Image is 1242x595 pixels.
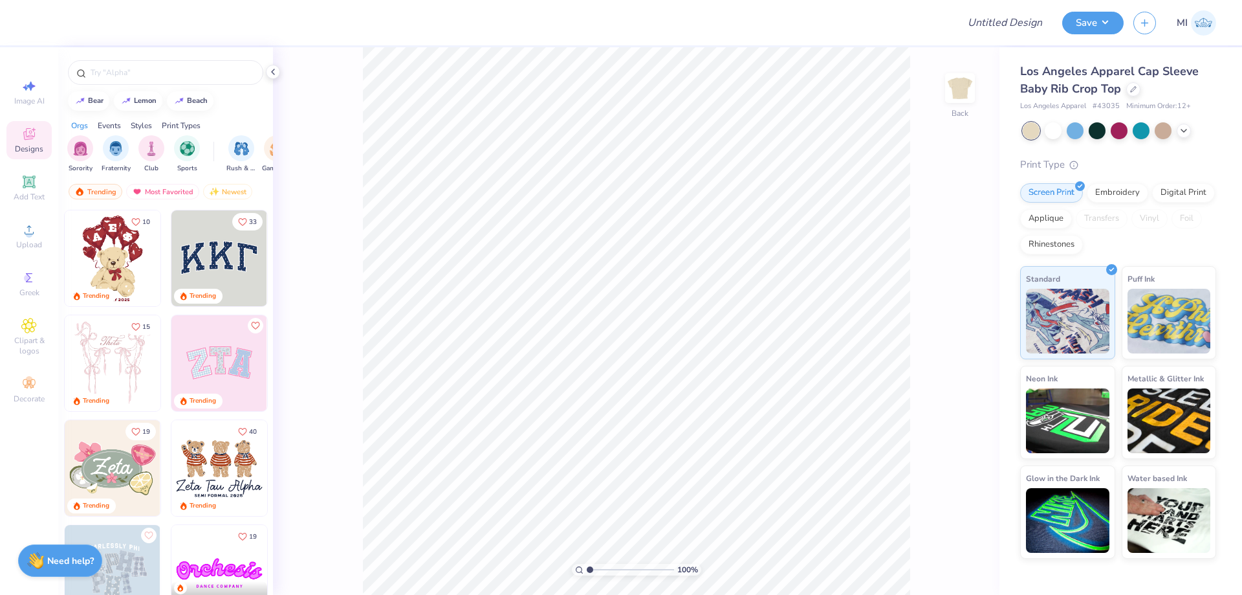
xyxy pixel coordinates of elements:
img: trending.gif [74,187,85,196]
span: Standard [1026,272,1060,286]
div: Trending [83,501,109,511]
span: Los Angeles Apparel Cap Sleeve Baby Rib Crop Top [1020,63,1199,96]
div: beach [187,97,208,104]
span: Sorority [69,164,93,174]
div: lemon [134,97,157,104]
img: Puff Ink [1128,289,1211,354]
img: 5ee11766-d822-42f5-ad4e-763472bf8dcf [267,315,362,411]
button: filter button [67,135,93,174]
button: bear [68,91,109,111]
span: Decorate [14,394,45,404]
button: beach [167,91,213,111]
img: d12a98c7-f0f7-4345-bf3a-b9f1b718b86e [160,315,256,411]
span: Designs [15,144,43,154]
div: Back [952,107,968,119]
div: Orgs [71,120,88,131]
span: Image AI [14,96,45,106]
img: trend_line.gif [174,97,184,105]
div: Applique [1020,209,1072,229]
img: Sports Image [180,141,195,156]
img: Fraternity Image [109,141,123,156]
img: edfb13fc-0e43-44eb-bea2-bf7fc0dd67f9 [267,210,362,306]
button: Like [125,423,156,440]
span: 40 [249,429,257,435]
img: d12c9beb-9502-45c7-ae94-40b97fdd6040 [267,420,362,516]
div: filter for Club [138,135,164,174]
span: Club [144,164,158,174]
button: Like [141,528,157,543]
span: Neon Ink [1026,372,1058,385]
img: a3be6b59-b000-4a72-aad0-0c575b892a6b [171,420,267,516]
span: Puff Ink [1128,272,1155,286]
button: lemon [114,91,162,111]
input: Try "Alpha" [89,66,255,79]
button: filter button [262,135,292,174]
span: 19 [142,429,150,435]
img: Neon Ink [1026,388,1109,453]
span: 19 [249,533,257,540]
img: 3b9aba4f-e317-4aa7-a679-c95a879539bd [171,210,267,306]
img: d6d5c6c6-9b9a-4053-be8a-bdf4bacb006d [160,420,256,516]
button: Like [125,213,156,230]
img: 010ceb09-c6fc-40d9-b71e-e3f087f73ee6 [65,420,160,516]
div: filter for Rush & Bid [226,135,256,174]
div: Trending [83,396,109,406]
div: Most Favorited [126,184,199,199]
div: Screen Print [1020,183,1083,203]
span: Clipart & logos [6,335,52,356]
button: Like [232,213,263,230]
div: filter for Sports [174,135,200,174]
img: Mark Isaac [1191,10,1216,36]
button: filter button [226,135,256,174]
img: 83dda5b0-2158-48ca-832c-f6b4ef4c4536 [65,315,160,411]
span: Fraternity [102,164,131,174]
span: Game Day [262,164,292,174]
img: Club Image [144,141,158,156]
span: Greek [19,287,39,298]
div: Digital Print [1152,183,1215,203]
img: Rush & Bid Image [234,141,249,156]
div: Vinyl [1131,209,1168,229]
button: filter button [102,135,131,174]
div: Trending [190,501,216,511]
span: Add Text [14,192,45,202]
img: Standard [1026,289,1109,354]
img: Metallic & Glitter Ink [1128,388,1211,453]
div: bear [88,97,103,104]
button: Like [232,528,263,545]
div: Trending [190,291,216,301]
button: Like [125,318,156,335]
span: 100 % [677,564,698,576]
img: Glow in the Dark Ink [1026,488,1109,553]
button: filter button [174,135,200,174]
div: Rhinestones [1020,235,1083,254]
span: Upload [16,240,42,250]
span: 15 [142,324,150,330]
button: Save [1062,12,1124,34]
div: filter for Game Day [262,135,292,174]
img: Newest.gif [209,187,219,196]
img: Back [947,75,973,101]
span: Rush & Bid [226,164,256,174]
img: Water based Ink [1128,488,1211,553]
img: trend_line.gif [121,97,131,105]
img: 9980f5e8-e6a1-4b4a-8839-2b0e9349023c [171,315,267,411]
span: Metallic & Glitter Ink [1128,372,1204,385]
input: Untitled Design [957,10,1052,36]
span: Minimum Order: 12 + [1126,101,1191,112]
a: MI [1177,10,1216,36]
span: 10 [142,219,150,225]
span: Sports [177,164,197,174]
span: 33 [249,219,257,225]
div: Trending [190,396,216,406]
div: Embroidery [1087,183,1148,203]
div: Print Type [1020,157,1216,172]
div: Styles [131,120,152,131]
div: filter for Sorority [67,135,93,174]
div: Trending [83,291,109,301]
img: Sorority Image [73,141,88,156]
img: Game Day Image [270,141,285,156]
div: Transfers [1076,209,1128,229]
button: Like [248,318,263,333]
span: Water based Ink [1128,471,1187,485]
